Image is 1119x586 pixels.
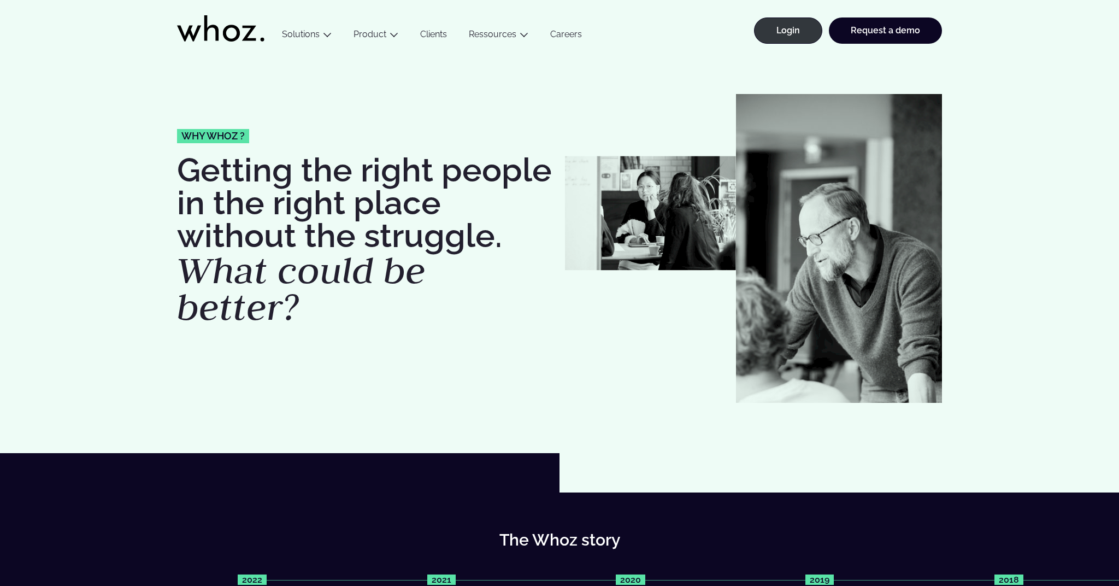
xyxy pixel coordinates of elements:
a: Product [354,29,386,39]
a: Careers [539,29,593,44]
p: 2018 [994,575,1023,585]
button: Ressources [458,29,539,44]
p: 2019 [805,575,834,585]
img: Jean-Philippe Couturier whozzy [736,94,942,403]
em: What could be better? [177,246,426,331]
p: 2022 [238,575,267,585]
a: Clients [409,29,458,44]
h1: Getting the right people in the right place without the struggle. [177,154,554,326]
p: 2020 [616,575,645,585]
img: Whozzies-working [565,156,736,271]
a: Request a demo [829,17,942,44]
strong: The Whoz story [499,530,620,549]
button: Product [343,29,409,44]
span: Why whoz ? [181,131,245,141]
a: Ressources [469,29,516,39]
p: 2021 [427,575,456,585]
button: Solutions [271,29,343,44]
a: Login [754,17,822,44]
